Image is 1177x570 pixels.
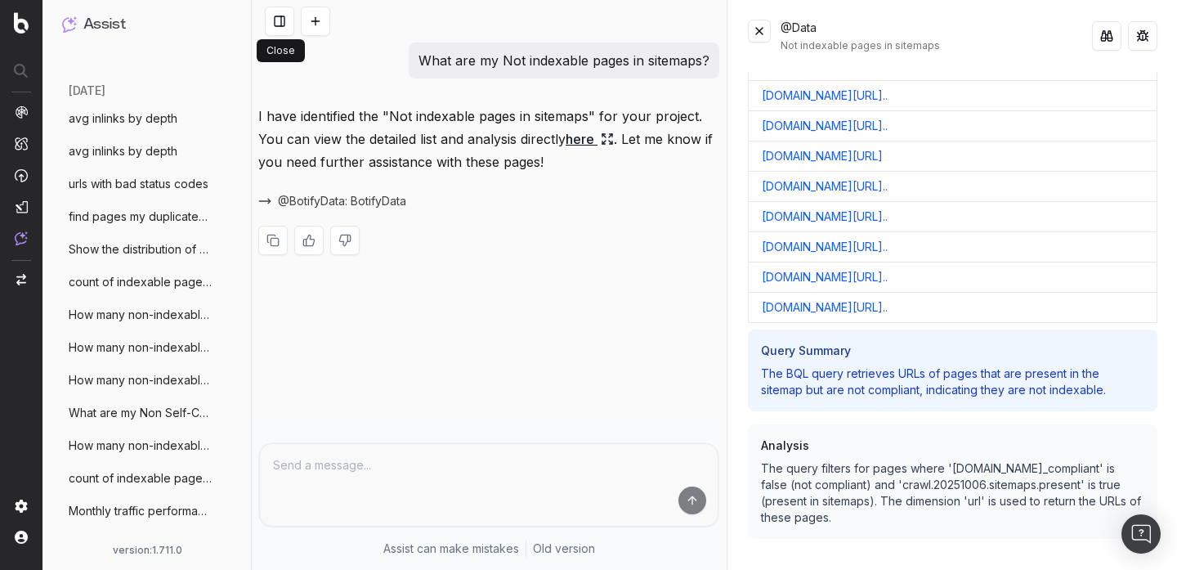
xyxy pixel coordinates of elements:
button: avg inlinks by depth [56,105,239,132]
span: Monthly traffic performance across devic [69,536,213,552]
img: Activation [15,168,28,182]
h3: Analysis [761,438,1144,454]
span: What are my Non Self-Canonical? [69,405,213,421]
button: avg inlinks by depth [56,138,239,164]
img: Analytics [15,105,28,119]
h1: Assist [83,13,126,36]
span: How many non-indexables URLs do I have o [69,438,213,454]
span: [DATE] [69,83,105,99]
p: What are my Not indexable pages in sitemaps? [418,49,709,72]
img: Assist [15,231,28,245]
span: avg inlinks by depth [69,143,177,159]
button: count of indexable pages split by pagety [56,269,239,295]
button: Show the distribution of duplicate title [56,236,239,263]
span: How many non-indexables URLs do I have o [69,339,213,356]
a: [DOMAIN_NAME][URL].. [762,88,888,104]
button: urls with bad status codes [56,171,239,197]
div: Open Intercom Messenger [1121,514,1161,554]
img: My account [15,531,28,544]
div: version: 1.711.0 [62,544,232,557]
img: Assist [62,16,77,32]
button: Monthly traffic performance across devic [56,531,239,557]
button: How many non-indexables URLs do I have o [56,302,239,328]
button: Assist [62,13,232,36]
span: find pages my duplicates H1 [69,209,213,225]
button: @BotifyData: BotifyData [258,193,426,209]
p: Assist can make mistakes [383,541,519,557]
h3: Query Summary [761,343,1144,359]
img: Studio [15,200,28,213]
a: [DOMAIN_NAME][URL].. [762,118,888,134]
a: [DOMAIN_NAME][URL].. [762,239,888,255]
button: How many non-indexables URLs do I have o [56,367,239,393]
img: Botify logo [14,12,29,34]
p: Close [266,44,295,57]
span: How many non-indexables URLs do I have o [69,372,213,388]
img: Intelligence [15,137,28,150]
button: find pages my duplicates H1 [56,204,239,230]
span: Show the distribution of duplicate title [69,241,213,258]
button: How many non-indexables URLs do I have o [56,334,239,361]
div: @Data [781,20,1092,52]
button: What are my Non Self-Canonical? [56,400,239,426]
a: here [566,128,614,150]
button: Monthly traffic performance across devic [56,498,239,524]
span: count of indexable pages split by pagety [69,274,213,290]
div: Not indexable pages in sitemaps [781,39,1092,52]
p: The query filters for pages where '[DOMAIN_NAME]_compliant' is false (not compliant) and 'crawl.2... [761,460,1144,526]
a: [DOMAIN_NAME][URL] [762,148,883,164]
a: Old version [533,541,595,557]
span: urls with bad status codes [69,176,208,192]
img: Switch project [16,274,26,285]
a: [DOMAIN_NAME][URL].. [762,299,888,316]
a: [DOMAIN_NAME][URL].. [762,269,888,285]
button: How many non-indexables URLs do I have o [56,433,239,459]
p: I have identified the "Not indexable pages in sitemaps" for your project. You can view the detail... [258,105,719,173]
span: How many non-indexables URLs do I have o [69,307,213,323]
span: count of indexable pages split by pagety [69,470,213,487]
span: Monthly traffic performance across devic [69,503,213,519]
img: Setting [15,500,28,513]
a: [DOMAIN_NAME][URL].. [762,178,888,195]
span: avg inlinks by depth [69,110,177,127]
button: count of indexable pages split by pagety [56,465,239,491]
span: @BotifyData: BotifyData [278,193,406,209]
a: [DOMAIN_NAME][URL].. [762,209,888,225]
p: The BQL query retrieves URLs of pages that are present in the sitemap but are not compliant, indi... [761,366,1144,398]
